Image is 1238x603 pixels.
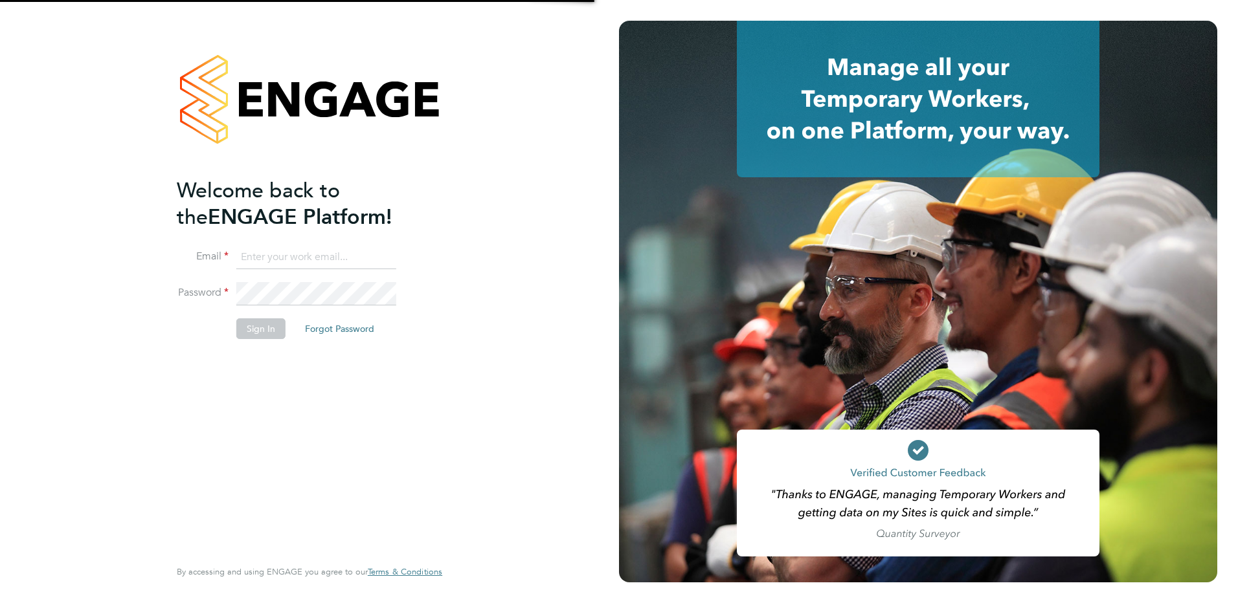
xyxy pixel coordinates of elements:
[177,566,442,577] span: By accessing and using ENGAGE you agree to our
[177,178,340,230] span: Welcome back to the
[236,318,286,339] button: Sign In
[177,250,229,263] label: Email
[368,567,442,577] a: Terms & Conditions
[177,177,429,230] h2: ENGAGE Platform!
[295,318,385,339] button: Forgot Password
[368,566,442,577] span: Terms & Conditions
[177,286,229,300] label: Password
[236,246,396,269] input: Enter your work email...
